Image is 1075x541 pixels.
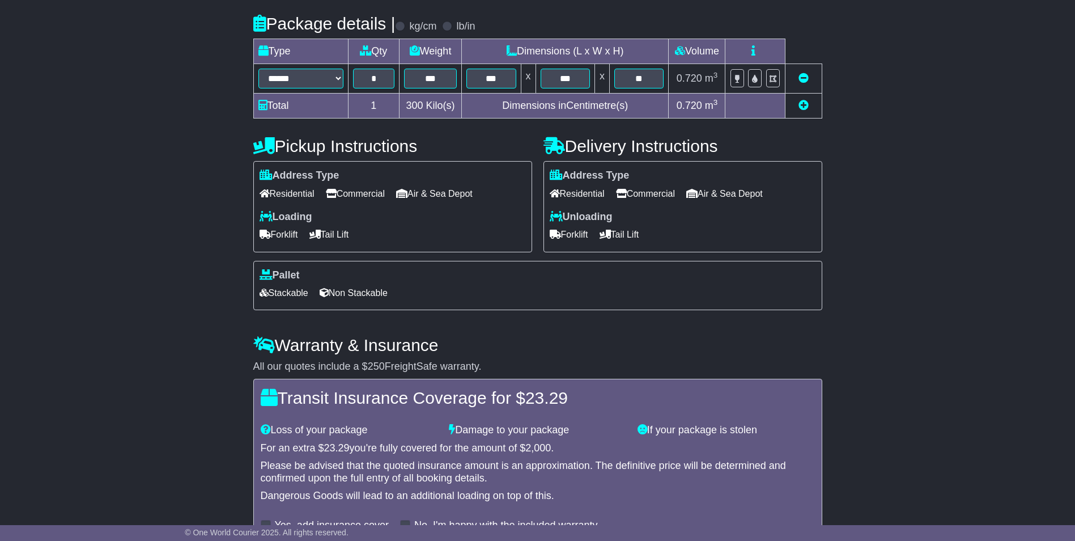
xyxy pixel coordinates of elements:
span: Residential [260,185,315,202]
span: Commercial [616,185,675,202]
span: Non Stackable [320,284,388,302]
td: 1 [348,94,400,119]
span: Tail Lift [309,226,349,243]
sup: 3 [713,71,718,79]
label: Yes, add insurance cover [275,519,389,532]
td: Kilo(s) [400,94,462,119]
span: 0.720 [677,73,702,84]
div: Damage to your package [443,424,632,437]
span: 250 [368,361,385,372]
h4: Delivery Instructions [543,137,822,155]
td: Dimensions (L x W x H) [462,39,669,64]
td: Qty [348,39,400,64]
span: Air & Sea Depot [686,185,763,202]
td: x [594,64,609,94]
label: No, I'm happy with the included warranty [414,519,598,532]
span: © One World Courier 2025. All rights reserved. [185,528,349,537]
span: 23.29 [324,442,350,454]
h4: Warranty & Insurance [253,336,822,354]
div: Loss of your package [255,424,444,437]
td: Total [253,94,348,119]
label: Unloading [550,211,613,223]
label: lb/in [456,20,475,33]
span: Tail Lift [600,226,639,243]
span: Forklift [550,226,588,243]
div: If your package is stolen [632,424,821,437]
span: m [705,100,718,111]
td: Dimensions in Centimetre(s) [462,94,669,119]
a: Remove this item [798,73,809,84]
sup: 3 [713,98,718,107]
h4: Pickup Instructions [253,137,532,155]
label: Pallet [260,269,300,282]
span: m [705,73,718,84]
label: Loading [260,211,312,223]
h4: Transit Insurance Coverage for $ [261,388,815,407]
span: Residential [550,185,605,202]
label: kg/cm [409,20,436,33]
td: Type [253,39,348,64]
span: 0.720 [677,100,702,111]
span: Commercial [326,185,385,202]
td: Volume [669,39,725,64]
span: Stackable [260,284,308,302]
div: Please be advised that the quoted insurance amount is an approximation. The definitive price will... [261,460,815,484]
div: All our quotes include a $ FreightSafe warranty. [253,361,822,373]
div: For an extra $ you're fully covered for the amount of $ . [261,442,815,455]
label: Address Type [260,170,339,182]
a: Add new item [798,100,809,111]
label: Address Type [550,170,630,182]
td: x [521,64,536,94]
span: 23.29 [525,388,568,407]
span: 300 [406,100,423,111]
div: Dangerous Goods will lead to an additional loading on top of this. [261,490,815,502]
span: Forklift [260,226,298,243]
span: 2,000 [525,442,551,454]
td: Weight [400,39,462,64]
h4: Package details | [253,14,396,33]
span: Air & Sea Depot [396,185,473,202]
